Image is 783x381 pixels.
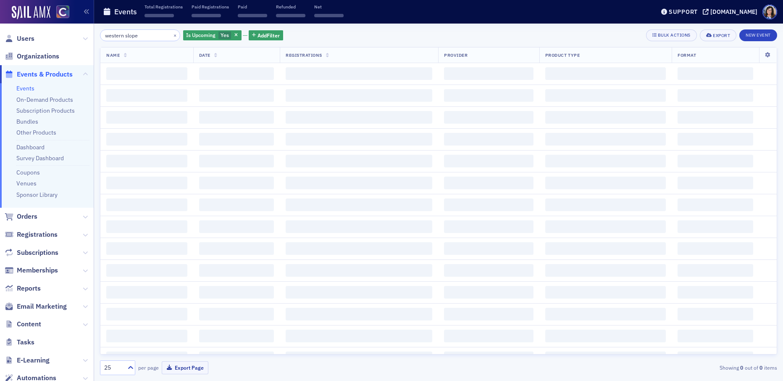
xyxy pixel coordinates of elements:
[106,67,187,80] span: ‌
[286,330,432,342] span: ‌
[192,4,229,10] p: Paid Registrations
[100,29,180,41] input: Search…
[444,111,533,124] span: ‌
[106,286,187,299] span: ‌
[669,8,698,16] div: Support
[286,52,322,58] span: Registrations
[199,133,274,146] span: ‌
[199,89,274,102] span: ‌
[444,264,533,277] span: ‌
[199,352,274,364] span: ‌
[444,220,533,233] span: ‌
[678,177,753,189] span: ‌
[16,118,38,125] a: Bundles
[5,302,67,311] a: Email Marketing
[545,155,666,167] span: ‌
[17,302,67,311] span: Email Marketing
[5,52,59,61] a: Organizations
[314,4,344,10] p: Net
[678,111,753,124] span: ‌
[5,70,73,79] a: Events & Products
[5,212,37,221] a: Orders
[545,89,666,102] span: ‌
[106,220,187,233] span: ‌
[444,52,468,58] span: Provider
[678,133,753,146] span: ‌
[286,111,432,124] span: ‌
[444,177,533,189] span: ‌
[286,89,432,102] span: ‌
[106,330,187,342] span: ‌
[16,96,73,103] a: On-Demand Products
[17,52,59,61] span: Organizations
[106,198,187,211] span: ‌
[658,33,691,37] div: Bulk Actions
[16,129,56,136] a: Other Products
[545,330,666,342] span: ‌
[286,242,432,255] span: ‌
[17,70,73,79] span: Events & Products
[545,177,666,189] span: ‌
[5,338,34,347] a: Tasks
[444,286,533,299] span: ‌
[104,363,123,372] div: 25
[545,286,666,299] span: ‌
[114,7,137,17] h1: Events
[12,6,50,19] img: SailAMX
[17,212,37,221] span: Orders
[221,32,229,38] span: Yes
[199,155,274,167] span: ‌
[678,198,753,211] span: ‌
[703,9,760,15] button: [DOMAIN_NAME]
[286,67,432,80] span: ‌
[16,154,64,162] a: Survey Dashboard
[646,29,697,41] button: Bulk Actions
[545,67,666,80] span: ‌
[286,155,432,167] span: ‌
[286,264,432,277] span: ‌
[739,29,777,41] button: New Event
[199,220,274,233] span: ‌
[16,191,58,198] a: Sponsor Library
[678,155,753,167] span: ‌
[444,89,533,102] span: ‌
[106,52,120,58] span: Name
[17,248,58,257] span: Subscriptions
[444,198,533,211] span: ‌
[199,177,274,189] span: ‌
[678,67,753,80] span: ‌
[106,308,187,320] span: ‌
[56,5,69,19] img: SailAMX
[106,352,187,364] span: ‌
[249,30,283,41] button: AddFilter
[545,52,580,58] span: Product Type
[286,177,432,189] span: ‌
[16,107,75,114] a: Subscription Products
[106,89,187,102] span: ‌
[199,286,274,299] span: ‌
[106,133,187,146] span: ‌
[199,264,274,277] span: ‌
[17,356,50,365] span: E-Learning
[17,284,41,293] span: Reports
[106,242,187,255] span: ‌
[199,67,274,80] span: ‌
[17,34,34,43] span: Users
[557,364,777,371] div: Showing out of items
[16,85,34,92] a: Events
[199,330,274,342] span: ‌
[5,356,50,365] a: E-Learning
[5,266,58,275] a: Memberships
[257,32,280,39] span: Add Filter
[238,4,267,10] p: Paid
[16,180,37,187] a: Venues
[314,14,344,17] span: ‌
[192,14,221,17] span: ‌
[678,264,753,277] span: ‌
[678,286,753,299] span: ‌
[199,52,210,58] span: Date
[276,4,305,10] p: Refunded
[762,5,777,19] span: Profile
[162,361,208,374] button: Export Page
[199,111,274,124] span: ‌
